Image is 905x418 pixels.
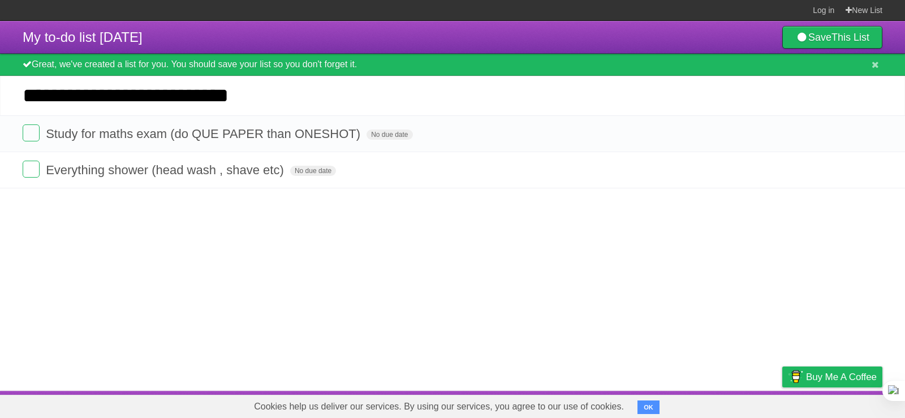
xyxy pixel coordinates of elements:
button: OK [637,400,660,414]
label: Done [23,161,40,178]
span: No due date [290,166,336,176]
a: SaveThis List [782,26,882,49]
a: Developers [669,394,715,415]
a: Buy me a coffee [782,367,882,387]
span: No due date [367,130,412,140]
span: Cookies help us deliver our services. By using our services, you agree to our use of cookies. [243,395,635,418]
span: My to-do list [DATE] [23,29,143,45]
label: Done [23,124,40,141]
span: Buy me a coffee [806,367,877,387]
span: Study for maths exam (do QUE PAPER than ONESHOT) [46,127,363,141]
a: Suggest a feature [811,394,882,415]
span: Everything shower (head wash , shave etc) [46,163,287,177]
a: Terms [729,394,754,415]
a: About [632,394,656,415]
a: Privacy [768,394,797,415]
img: Buy me a coffee [788,367,803,386]
b: This List [831,32,869,43]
